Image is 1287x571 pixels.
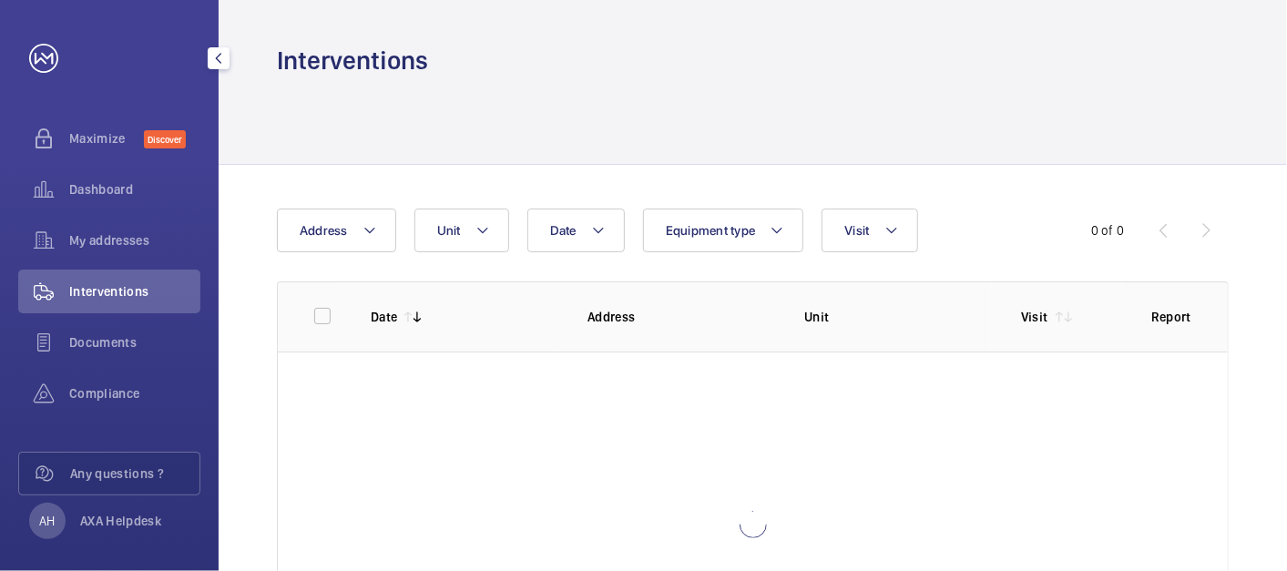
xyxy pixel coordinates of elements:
[1151,308,1191,326] p: Report
[277,44,428,77] h1: Interventions
[666,223,756,238] span: Equipment type
[69,333,200,352] span: Documents
[69,231,200,250] span: My addresses
[414,209,509,252] button: Unit
[69,180,200,199] span: Dashboard
[39,512,55,530] p: AH
[643,209,804,252] button: Equipment type
[69,384,200,403] span: Compliance
[371,308,397,326] p: Date
[144,130,186,148] span: Discover
[277,209,396,252] button: Address
[80,512,161,530] p: AXA Helpdesk
[550,223,577,238] span: Date
[804,308,992,326] p: Unit
[1021,308,1048,326] p: Visit
[822,209,917,252] button: Visit
[587,308,775,326] p: Address
[844,223,869,238] span: Visit
[527,209,625,252] button: Date
[69,129,144,148] span: Maximize
[1091,221,1124,240] div: 0 of 0
[69,282,200,301] span: Interventions
[437,223,461,238] span: Unit
[300,223,348,238] span: Address
[70,464,199,483] span: Any questions ?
